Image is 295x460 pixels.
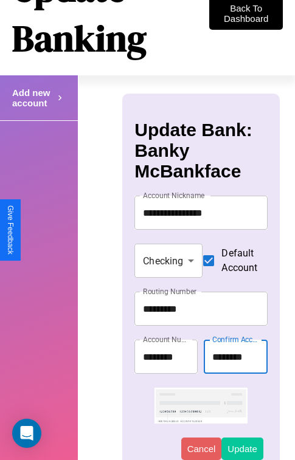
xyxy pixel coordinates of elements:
[221,246,257,275] span: Default Account
[143,190,205,201] label: Account Nickname
[134,244,203,278] div: Checking
[143,334,192,345] label: Account Number
[212,334,261,345] label: Confirm Account Number
[181,438,222,460] button: Cancel
[143,286,196,297] label: Routing Number
[221,438,263,460] button: Update
[154,388,248,423] img: check
[6,205,15,255] div: Give Feedback
[12,419,41,448] div: Open Intercom Messenger
[134,120,267,182] h3: Update Bank: Banky McBankface
[12,88,55,108] h4: Add new account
